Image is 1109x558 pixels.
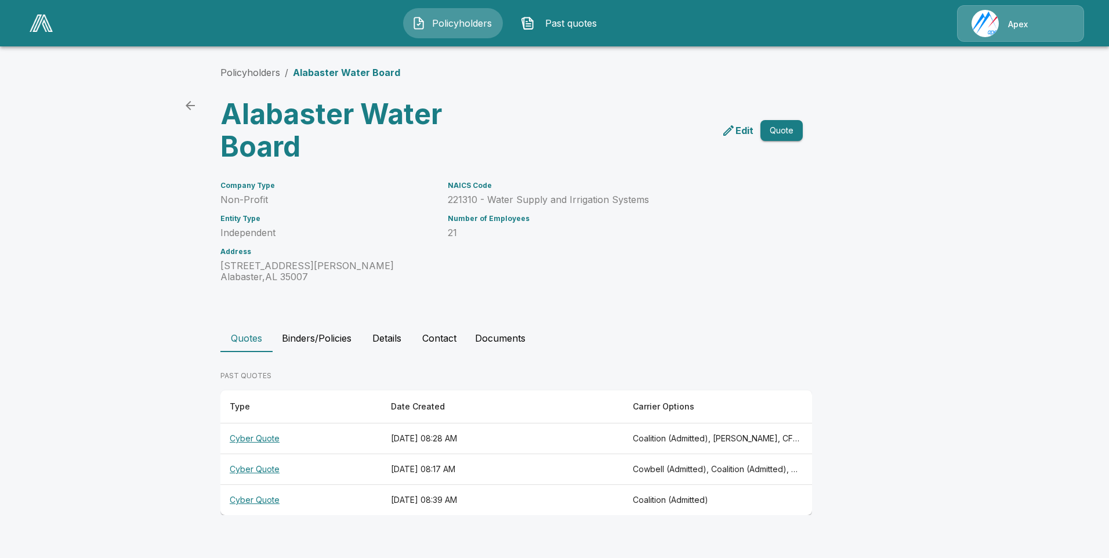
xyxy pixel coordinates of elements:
img: Policyholders Icon [412,16,426,30]
p: [STREET_ADDRESS][PERSON_NAME] Alabaster , AL 35007 [220,260,434,282]
h3: Alabaster Water Board [220,98,507,163]
th: Type [220,390,382,423]
h6: NAICS Code [448,182,775,190]
button: Quote [760,120,803,142]
h6: Number of Employees [448,215,775,223]
th: Date Created [382,390,624,423]
button: Details [361,324,413,352]
button: Documents [466,324,535,352]
th: Cyber Quote [220,454,382,485]
p: Non-Profit [220,194,434,205]
a: Policyholders [220,67,280,78]
button: Past quotes IconPast quotes [512,8,612,38]
button: Contact [413,324,466,352]
p: PAST QUOTES [220,371,812,381]
th: [DATE] 08:28 AM [382,423,624,454]
p: Independent [220,227,434,238]
th: Carrier Options [624,390,812,423]
th: Cowbell (Admitted), Coalition (Admitted), CFC (Admitted), Beazley [624,454,812,485]
button: Quotes [220,324,273,352]
th: [DATE] 08:17 AM [382,454,624,485]
th: [DATE] 08:39 AM [382,485,624,516]
th: Cyber Quote [220,423,382,454]
table: responsive table [220,390,812,515]
p: 221310 - Water Supply and Irrigation Systems [448,194,775,205]
button: Binders/Policies [273,324,361,352]
p: Alabaster Water Board [293,66,400,79]
button: Policyholders IconPolicyholders [403,8,503,38]
p: Edit [735,124,753,137]
a: edit [719,121,756,140]
img: Past quotes Icon [521,16,535,30]
img: AA Logo [30,15,53,32]
span: Past quotes [539,16,603,30]
h6: Entity Type [220,215,434,223]
h6: Company Type [220,182,434,190]
th: Cyber Quote [220,485,382,516]
div: policyholder tabs [220,324,889,352]
th: Coalition (Admitted) [624,485,812,516]
th: Coalition (Admitted), Beazley, CFC (Admitted) [624,423,812,454]
p: 21 [448,227,775,238]
span: Policyholders [430,16,494,30]
h6: Address [220,248,434,256]
a: back [179,94,202,117]
nav: breadcrumb [220,66,400,79]
li: / [285,66,288,79]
